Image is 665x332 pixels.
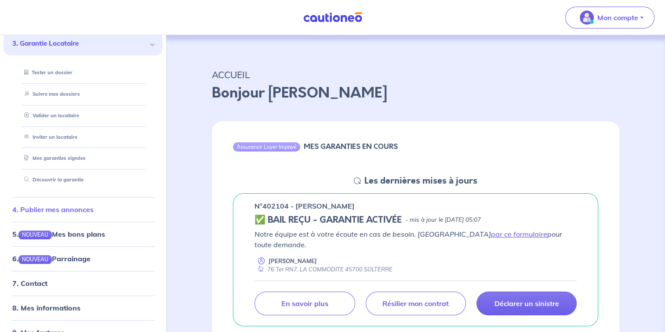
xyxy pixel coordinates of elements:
div: 6.NOUVEAUParrainage [4,250,163,267]
h5: ✅ BAIL REÇU - GARANTIE ACTIVÉE [254,215,402,225]
div: Tester un dossier [14,65,152,80]
p: ACCUEIL [212,67,619,83]
p: Résilier mon contrat [382,299,449,308]
a: En savoir plus [254,292,355,315]
p: [PERSON_NAME] [269,257,317,265]
div: 3. Garantie Locataire [4,32,163,56]
a: par ce formulaire [491,230,547,238]
button: illu_account_valid_menu.svgMon compte [565,7,654,29]
div: Mes garanties signées [14,151,152,166]
img: illu_account_valid_menu.svg [580,11,594,25]
div: 7. Contact [4,274,163,292]
a: Déclarer un sinistre [476,292,577,315]
h6: MES GARANTIES EN COURS [304,142,398,151]
div: Assurance Loyer Impayé [233,142,300,151]
div: Découvrir la garantie [14,173,152,187]
p: Notre équipe est à votre écoute en cas de besoin. [GEOGRAPHIC_DATA] pour toute demande. [254,229,577,250]
div: Suivre mes dossiers [14,87,152,101]
a: Résilier mon contrat [366,292,466,315]
a: Inviter un locataire [21,134,77,140]
a: 7. Contact [12,279,47,288]
p: Mon compte [597,12,638,23]
div: Inviter un locataire [14,130,152,144]
a: 4. Publier mes annonces [12,205,94,214]
p: - mis à jour le [DATE] 05:07 [405,216,481,224]
div: Valider un locataire [14,108,152,123]
p: Déclarer un sinistre [494,299,559,308]
div: 4. Publier mes annonces [4,201,163,218]
a: Suivre mes dossiers [21,91,80,97]
a: Découvrir la garantie [21,177,84,183]
a: Tester un dossier [21,69,73,76]
a: Valider un locataire [21,112,79,119]
p: n°402104 - [PERSON_NAME] [254,201,355,211]
h5: Les dernières mises à jours [364,176,477,186]
span: 3. Garantie Locataire [12,39,147,49]
a: 8. Mes informations [12,303,80,312]
div: state: CONTRACT-VALIDATED, Context: ,MAYBE-CERTIFICATE,,LESSOR-DOCUMENTS,IS-ODEALIM [254,215,577,225]
p: Bonjour [PERSON_NAME] [212,83,619,104]
img: Cautioneo [300,12,366,23]
div: 8. Mes informations [4,299,163,317]
p: En savoir plus [281,299,328,308]
a: Mes garanties signées [21,155,86,161]
a: 6.NOUVEAUParrainage [12,254,91,263]
div: 5.NOUVEAUMes bons plans [4,225,163,243]
div: 76 Ter RN7, LA COMMODITE 45700 SOLTERRE [254,265,392,274]
a: 5.NOUVEAUMes bons plans [12,230,105,238]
